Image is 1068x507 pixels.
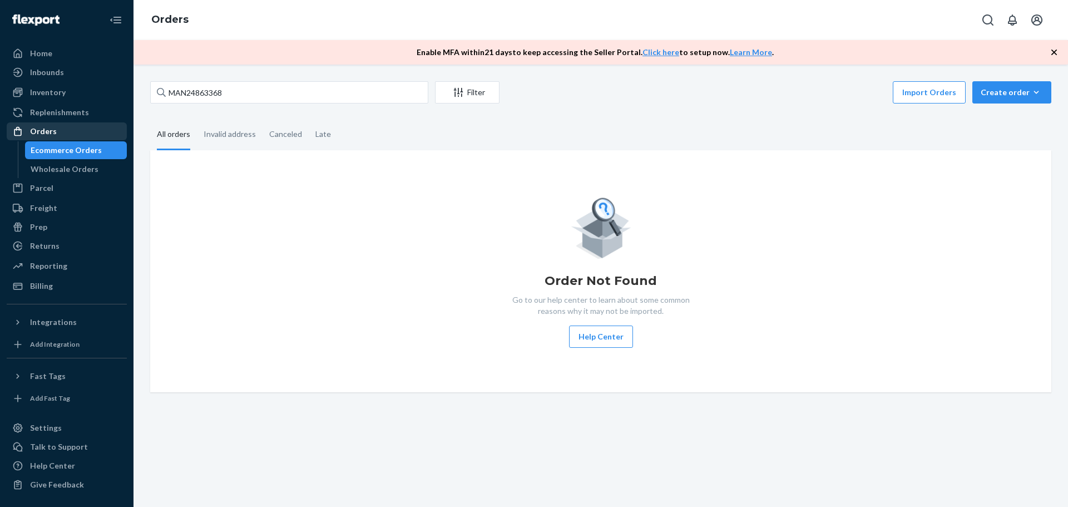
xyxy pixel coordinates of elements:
[30,441,88,452] div: Talk to Support
[30,126,57,137] div: Orders
[7,199,127,217] a: Freight
[105,9,127,31] button: Close Navigation
[7,277,127,295] a: Billing
[545,272,657,290] h1: Order Not Found
[30,479,84,490] div: Give Feedback
[30,87,66,98] div: Inventory
[7,313,127,331] button: Integrations
[315,120,331,149] div: Late
[7,218,127,236] a: Prep
[31,145,102,156] div: Ecommerce Orders
[7,45,127,62] a: Home
[30,371,66,382] div: Fast Tags
[7,438,127,456] button: Talk to Support
[7,457,127,475] a: Help Center
[12,14,60,26] img: Flexport logo
[1026,9,1048,31] button: Open account menu
[30,48,52,59] div: Home
[7,63,127,81] a: Inbounds
[30,460,75,471] div: Help Center
[7,179,127,197] a: Parcel
[157,120,190,150] div: All orders
[24,8,47,18] span: Chat
[435,81,500,104] button: Filter
[7,257,127,275] a: Reporting
[30,393,70,403] div: Add Fast Tag
[30,183,53,194] div: Parcel
[7,476,127,494] button: Give Feedback
[569,326,633,348] button: Help Center
[7,419,127,437] a: Settings
[7,336,127,353] a: Add Integration
[7,390,127,407] a: Add Fast Tag
[31,164,98,175] div: Wholesale Orders
[972,81,1051,104] button: Create order
[1001,9,1023,31] button: Open notifications
[730,47,772,57] a: Learn More
[642,47,679,57] a: Click here
[25,160,127,178] a: Wholesale Orders
[977,9,999,31] button: Open Search Box
[7,83,127,101] a: Inventory
[893,81,966,104] button: Import Orders
[7,122,127,140] a: Orders
[30,240,60,252] div: Returns
[30,221,47,233] div: Prep
[30,260,67,272] div: Reporting
[30,422,62,434] div: Settings
[981,87,1043,98] div: Create order
[7,367,127,385] button: Fast Tags
[25,141,127,159] a: Ecommerce Orders
[571,195,631,259] img: Empty list
[204,120,256,149] div: Invalid address
[436,87,499,98] div: Filter
[503,294,698,317] p: Go to our help center to learn about some common reasons why it may not be imported.
[417,47,774,58] p: Enable MFA within 21 days to keep accessing the Seller Portal. to setup now. .
[30,317,77,328] div: Integrations
[142,4,197,36] ol: breadcrumbs
[30,107,89,118] div: Replenishments
[7,237,127,255] a: Returns
[151,13,189,26] a: Orders
[30,339,80,349] div: Add Integration
[269,120,302,149] div: Canceled
[30,280,53,292] div: Billing
[150,81,428,104] input: Search orders
[30,203,57,214] div: Freight
[7,104,127,121] a: Replenishments
[30,67,64,78] div: Inbounds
